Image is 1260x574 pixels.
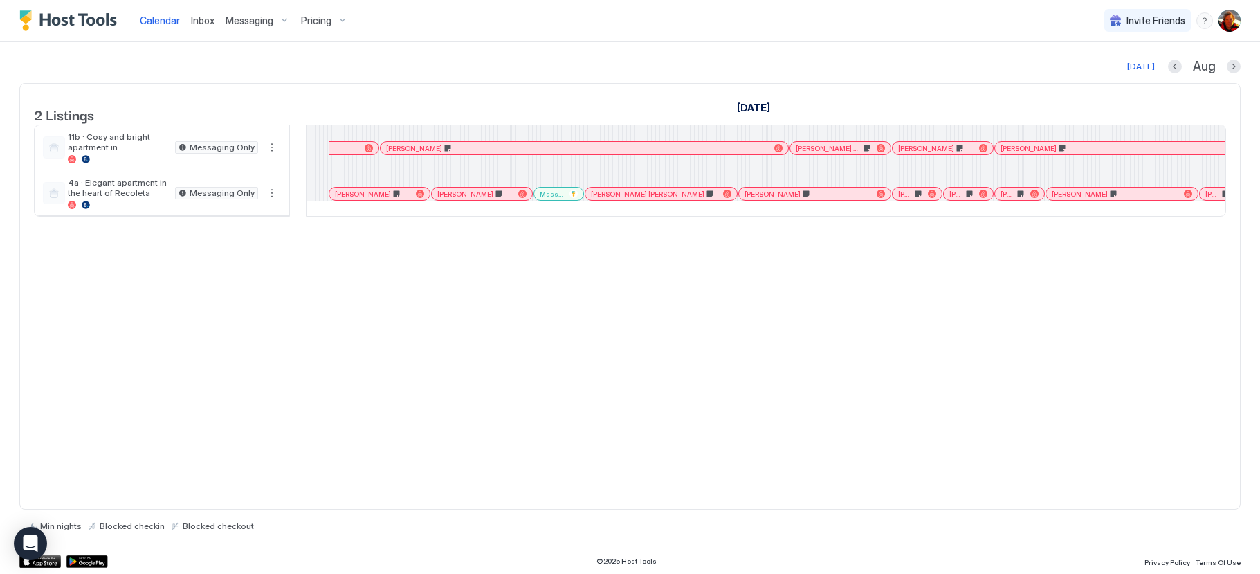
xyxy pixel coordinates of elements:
[40,521,82,531] span: Min nights
[1050,120,1060,135] span: Fri
[264,139,280,156] div: menu
[726,118,757,138] a: August 16, 2025
[191,13,214,28] a: Inbox
[369,118,396,138] a: August 9, 2025
[1200,120,1218,135] span: Mon
[1136,120,1148,135] span: 24
[776,118,809,138] a: August 17, 2025
[984,120,993,135] span: 21
[421,120,430,135] span: 10
[779,120,788,135] span: 17
[1187,120,1198,135] span: 25
[14,527,47,560] div: Open Intercom Messenger
[931,120,942,135] span: 20
[878,118,911,138] a: August 19, 2025
[790,120,805,135] span: Sun
[264,185,280,201] button: More options
[679,120,688,135] span: 15
[140,13,180,28] a: Calendar
[691,120,700,135] span: Fri
[829,120,838,135] span: 18
[1150,120,1165,135] span: Sun
[481,120,499,135] span: Mon
[380,120,393,135] span: Sat
[100,521,165,531] span: Blocked checkin
[584,120,602,135] span: Wed
[898,190,913,199] span: [PERSON_NAME]
[264,139,280,156] button: More options
[19,555,61,568] a: App Store
[569,118,605,138] a: August 13, 2025
[733,98,774,118] a: August 8, 2025
[796,144,861,153] span: [PERSON_NAME] Dos [PERSON_NAME]
[1083,118,1116,138] a: August 23, 2025
[745,190,801,199] span: [PERSON_NAME]
[1196,554,1241,568] a: Terms Of Use
[520,118,553,138] a: August 12, 2025
[468,118,502,138] a: August 11, 2025
[417,118,450,138] a: August 10, 2025
[740,120,754,135] span: Sat
[1037,120,1048,135] span: 22
[1086,120,1097,135] span: 23
[68,177,170,198] span: 4a · Elegant apartment in the heart of Recoleta
[183,521,254,531] span: Blocked checkout
[995,120,1011,135] span: Thu
[472,120,479,135] span: 11
[676,118,704,138] a: August 15, 2025
[1196,558,1241,566] span: Terms Of Use
[573,120,582,135] span: 13
[882,120,891,135] span: 19
[1205,190,1220,199] span: [PERSON_NAME]
[140,15,180,26] span: Calendar
[1001,190,1015,199] span: [PERSON_NAME]
[949,190,964,199] span: [PERSON_NAME]
[729,120,738,135] span: 16
[898,144,954,153] span: [PERSON_NAME]
[432,120,447,135] span: Sun
[840,120,858,135] span: Mon
[1193,59,1216,75] span: Aug
[331,120,340,135] span: Fri
[927,118,965,138] a: August 20, 2025
[323,120,329,135] span: 8
[825,118,861,138] a: August 18, 2025
[1227,60,1241,73] button: Next month
[191,15,214,26] span: Inbox
[1218,10,1241,32] div: User profile
[372,120,378,135] span: 9
[68,132,170,152] span: 11b · Cosy and bright apartment in [GEOGRAPHIC_DATA]
[1127,60,1155,73] div: [DATE]
[596,557,657,566] span: © 2025 Host Tools
[1144,558,1190,566] span: Privacy Policy
[1034,118,1063,138] a: August 22, 2025
[1126,15,1185,27] span: Invite Friends
[437,190,493,199] span: [PERSON_NAME]
[944,120,962,135] span: Wed
[335,190,391,199] span: [PERSON_NAME]
[19,10,123,31] a: Host Tools Logo
[1125,58,1157,75] button: [DATE]
[1133,118,1169,138] a: August 24, 2025
[264,185,280,201] div: menu
[1144,554,1190,568] a: Privacy Policy
[226,15,273,27] span: Messaging
[625,120,634,135] span: 14
[1168,60,1182,73] button: Previous month
[1183,118,1221,138] a: August 25, 2025
[66,555,108,568] a: Google Play Store
[637,120,652,135] span: Thu
[1001,144,1057,153] span: [PERSON_NAME]
[320,118,344,138] a: August 8, 2025
[980,118,1014,138] a: August 21, 2025
[386,144,442,153] span: [PERSON_NAME]
[893,120,908,135] span: Tue
[1099,120,1113,135] span: Sat
[591,190,704,199] span: [PERSON_NAME] [PERSON_NAME]
[301,15,331,27] span: Pricing
[534,120,549,135] span: Tue
[523,120,532,135] span: 12
[540,190,564,199] span: Mass producciones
